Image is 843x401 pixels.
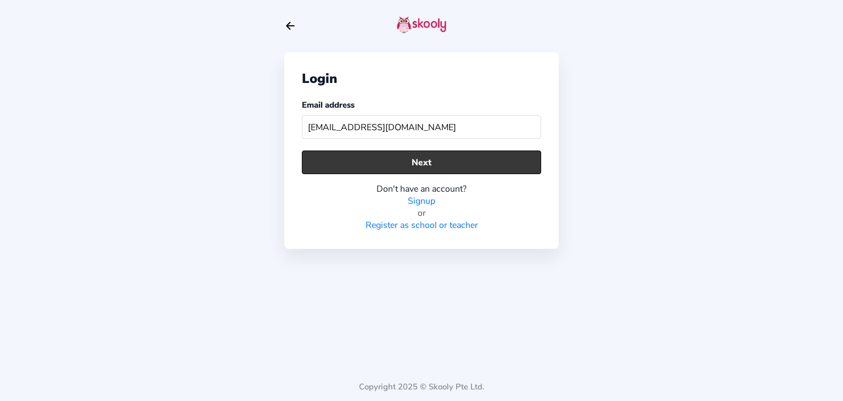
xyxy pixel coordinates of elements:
[302,115,541,139] input: Your email address
[408,195,435,207] a: Signup
[302,207,541,219] div: or
[302,151,541,174] button: Next
[302,70,541,87] div: Login
[366,219,478,231] a: Register as school or teacher
[302,183,541,195] div: Don't have an account?
[397,16,446,34] img: skooly-logo.png
[284,20,296,32] button: arrow back outline
[302,99,355,110] label: Email address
